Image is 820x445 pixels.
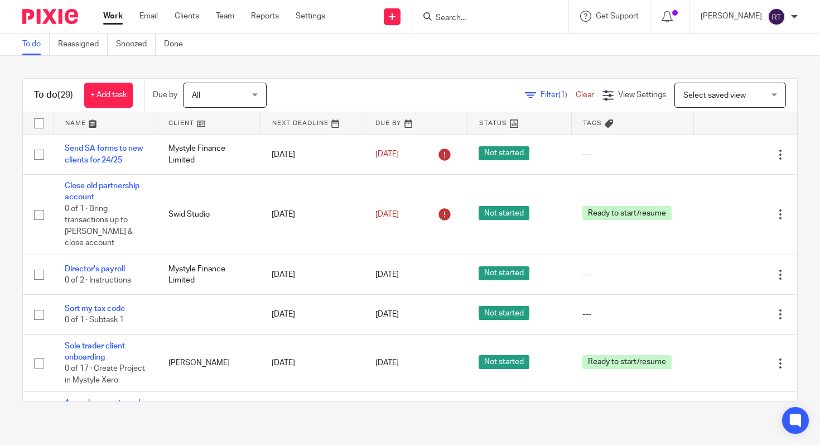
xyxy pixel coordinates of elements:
[164,34,191,55] a: Done
[582,355,672,369] span: Ready to start/resume
[683,92,746,99] span: Select saved view
[768,8,785,26] img: svg%3E
[296,11,325,22] a: Settings
[65,317,124,324] span: 0 of 1 · Subtask 1
[216,11,234,22] a: Team
[261,295,364,334] td: [DATE]
[582,269,682,280] div: ---
[65,365,145,385] span: 0 of 17 · Create Project in Mystyle Xero
[116,34,156,55] a: Snoozed
[701,11,762,22] p: [PERSON_NAME]
[582,149,682,160] div: ---
[479,146,529,160] span: Not started
[65,342,125,361] a: Sole trader client onboarding
[175,11,199,22] a: Clients
[65,205,133,247] span: 0 of 1 · Bring transactions up to [PERSON_NAME] & close account
[153,89,177,101] p: Due by
[192,92,200,99] span: All
[541,91,576,99] span: Filter
[57,90,73,99] span: (29)
[375,310,399,318] span: [DATE]
[58,34,108,55] a: Reassigned
[576,91,594,99] a: Clear
[65,399,142,418] a: Annual accounts and corporation tax return
[435,13,535,23] input: Search
[157,334,261,392] td: [PERSON_NAME]
[157,174,261,255] td: Swid Studio
[479,306,529,320] span: Not started
[251,11,279,22] a: Reports
[479,266,529,280] span: Not started
[261,334,364,392] td: [DATE]
[479,355,529,369] span: Not started
[261,174,364,255] td: [DATE]
[582,309,682,320] div: ---
[618,91,666,99] span: View Settings
[65,276,131,284] span: 0 of 2 · Instructions
[22,9,78,24] img: Pixie
[596,12,639,20] span: Get Support
[65,145,143,164] a: Send SA forms to new clients for 24/25
[375,151,399,159] span: [DATE]
[375,210,399,218] span: [DATE]
[261,135,364,174] td: [DATE]
[558,91,567,99] span: (1)
[65,182,139,201] a: Close old partnership account
[157,255,261,294] td: Mystyle Finance Limited
[103,11,123,22] a: Work
[84,83,133,108] a: + Add task
[22,34,50,55] a: To do
[34,89,73,101] h1: To do
[261,255,364,294] td: [DATE]
[479,206,529,220] span: Not started
[583,120,602,126] span: Tags
[65,305,125,313] a: Sort my tax code
[375,360,399,367] span: [DATE]
[582,206,672,220] span: Ready to start/resume
[157,135,261,174] td: Mystyle Finance Limited
[139,11,158,22] a: Email
[65,265,125,273] a: Director's payroll
[375,271,399,279] span: [DATE]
